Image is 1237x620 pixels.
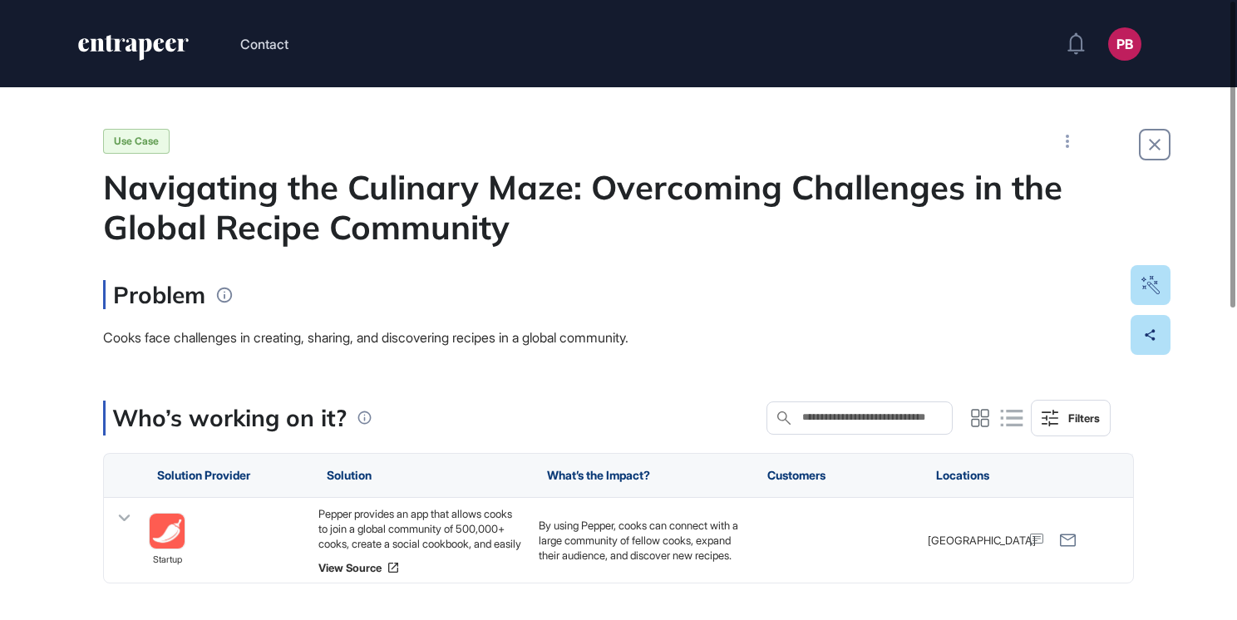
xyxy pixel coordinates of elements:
span: Customers [767,469,825,482]
span: Locations [936,469,989,482]
span: startup [153,553,182,568]
button: Contact [240,33,288,55]
button: Filters [1031,400,1111,436]
div: Pepper provides an app that allows cooks to join a global community of 500,000+ cooks, create a s... [318,506,522,551]
div: Use Case [103,129,170,154]
span: What’s the Impact? [547,469,650,482]
a: image [149,513,185,549]
span: Cooks face challenges in creating, sharing, and discovering recipes in a global community. [103,329,628,346]
a: View Source [318,561,522,574]
button: PB [1108,27,1141,61]
span: [GEOGRAPHIC_DATA] [928,533,1036,548]
div: Filters [1068,411,1100,425]
span: Solution [327,469,372,482]
a: entrapeer-logo [76,35,190,66]
span: Solution Provider [157,469,250,482]
p: Who’s working on it? [112,401,347,435]
img: image [150,514,185,549]
h3: Problem [103,280,205,309]
div: Navigating the Culinary Maze: Overcoming Challenges in the Global Recipe Community [103,167,1134,247]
